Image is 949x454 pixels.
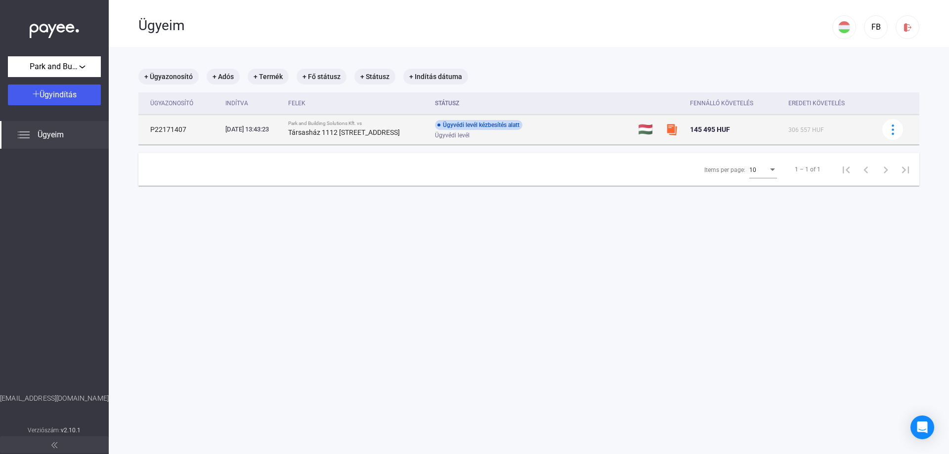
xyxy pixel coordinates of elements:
div: Felek [288,97,305,109]
button: FB [864,15,888,39]
button: HU [832,15,856,39]
div: [DATE] 13:43:23 [225,124,280,134]
img: HU [838,21,850,33]
div: FB [867,21,884,33]
td: P22171407 [138,115,221,144]
button: Last page [896,160,915,179]
div: Eredeti követelés [788,97,870,109]
img: plus-white.svg [33,90,40,97]
span: Ügyindítás [40,90,77,99]
img: more-blue [888,124,898,135]
button: more-blue [882,119,903,140]
div: Felek [288,97,427,109]
span: Park and Building Solutions Kft. [30,61,79,73]
mat-chip: + Indítás dátuma [403,69,468,84]
strong: v2.10.1 [61,427,81,434]
div: Fennálló követelés [690,97,753,109]
button: First page [836,160,856,179]
div: Ügyazonosító [150,97,217,109]
span: 10 [749,166,756,173]
mat-chip: + Ügyazonosító [138,69,199,84]
div: 1 – 1 of 1 [795,164,820,175]
span: Ügyvédi levél [435,129,470,141]
mat-chip: + Státusz [354,69,395,84]
span: Ügyeim [38,129,64,141]
button: Next page [876,160,896,179]
div: Indítva [225,97,280,109]
span: 306 557 HUF [788,126,824,133]
th: Státusz [431,92,634,115]
div: Items per page: [704,164,745,176]
div: Indítva [225,97,248,109]
img: szamlazzhu-mini [666,124,678,135]
div: Fennálló követelés [690,97,780,109]
img: arrow-double-left-grey.svg [51,442,57,448]
td: 🇭🇺 [634,115,662,144]
span: 145 495 HUF [690,125,730,133]
div: Open Intercom Messenger [910,415,934,439]
div: Ügyazonosító [150,97,193,109]
strong: Társasház 1112 [STREET_ADDRESS] [288,128,400,136]
img: logout-red [903,22,913,33]
div: Ügyvédi levél kézbesítés alatt [435,120,522,130]
mat-chip: + Adós [207,69,240,84]
mat-chip: + Fő státusz [297,69,346,84]
img: list.svg [18,129,30,141]
mat-select: Items per page: [749,164,777,175]
img: white-payee-white-dot.svg [30,18,79,39]
div: Eredeti követelés [788,97,845,109]
button: Ügyindítás [8,84,101,105]
mat-chip: + Termék [248,69,289,84]
div: Ügyeim [138,17,832,34]
button: logout-red [896,15,919,39]
button: Previous page [856,160,876,179]
div: Park and Building Solutions Kft. vs [288,121,427,126]
button: Park and Building Solutions Kft. [8,56,101,77]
